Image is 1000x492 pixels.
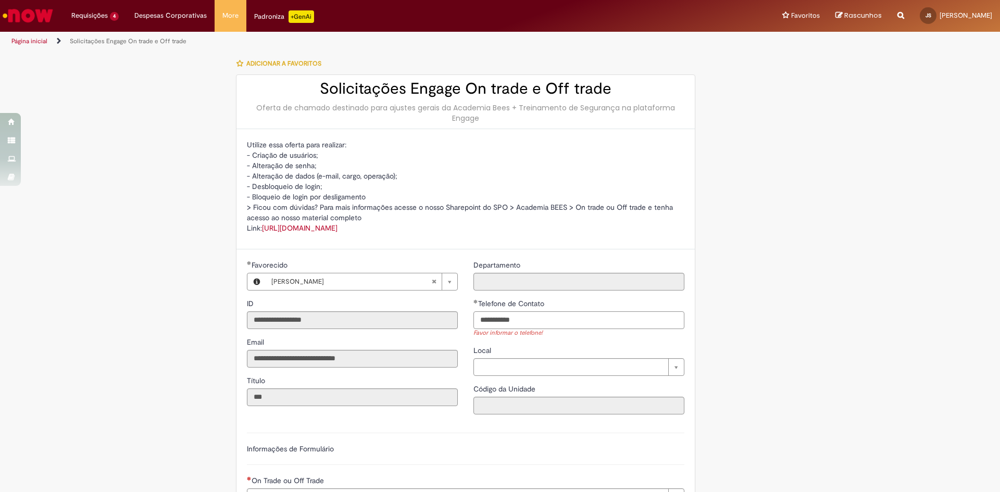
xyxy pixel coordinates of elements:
span: On Trade ou Off Trade [252,476,326,485]
span: [PERSON_NAME] [940,11,992,20]
input: Telefone de Contato [473,311,684,329]
label: Somente leitura - ID [247,298,256,309]
span: Requisições [71,10,108,21]
span: Rascunhos [844,10,882,20]
a: Rascunhos [835,11,882,21]
a: Limpar campo Local [473,358,684,376]
div: Padroniza [254,10,314,23]
input: Título [247,388,458,406]
div: Oferta de chamado destinado para ajustes gerais da Academia Bees + Treinamento de Segurança na pl... [247,103,684,123]
a: [URL][DOMAIN_NAME] [262,223,337,233]
span: Obrigatório Preenchido [473,299,478,304]
p: Utilize essa oferta para realizar: - Criação de usuários; - Alteração de senha; - Alteração de da... [247,140,684,233]
span: Necessários [247,476,252,481]
label: Somente leitura - Título [247,375,267,386]
input: Código da Unidade [473,397,684,414]
span: Local [473,346,493,355]
input: Departamento [473,273,684,291]
span: Somente leitura - Título [247,376,267,385]
label: Somente leitura - Código da Unidade [473,384,537,394]
a: [PERSON_NAME]Limpar campo Favorecido [266,273,457,290]
span: Necessários - Favorecido [252,260,290,270]
img: ServiceNow [1,5,55,26]
input: ID [247,311,458,329]
button: Adicionar a Favoritos [236,53,327,74]
div: Favor informar o telefone! [473,329,684,338]
button: Favorecido, Visualizar este registro Joao Santos [247,273,266,290]
ul: Trilhas de página [8,32,659,51]
span: Telefone de Contato [478,299,546,308]
span: More [222,10,239,21]
abbr: Limpar campo Favorecido [426,273,442,290]
h2: Solicitações Engage On trade e Off trade [247,80,684,97]
a: Página inicial [11,37,47,45]
span: Favoritos [791,10,820,21]
label: Somente leitura - Departamento [473,260,522,270]
span: Adicionar a Favoritos [246,59,321,68]
p: +GenAi [289,10,314,23]
label: Somente leitura - Email [247,337,266,347]
span: JS [926,12,931,19]
span: Despesas Corporativas [134,10,207,21]
input: Email [247,350,458,368]
span: [PERSON_NAME] [271,273,431,290]
span: Obrigatório Preenchido [247,261,252,265]
label: Informações de Formulário [247,444,334,453]
span: Somente leitura - ID [247,299,256,308]
span: 4 [110,12,119,21]
a: Solicitações Engage On trade e Off trade [70,37,186,45]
